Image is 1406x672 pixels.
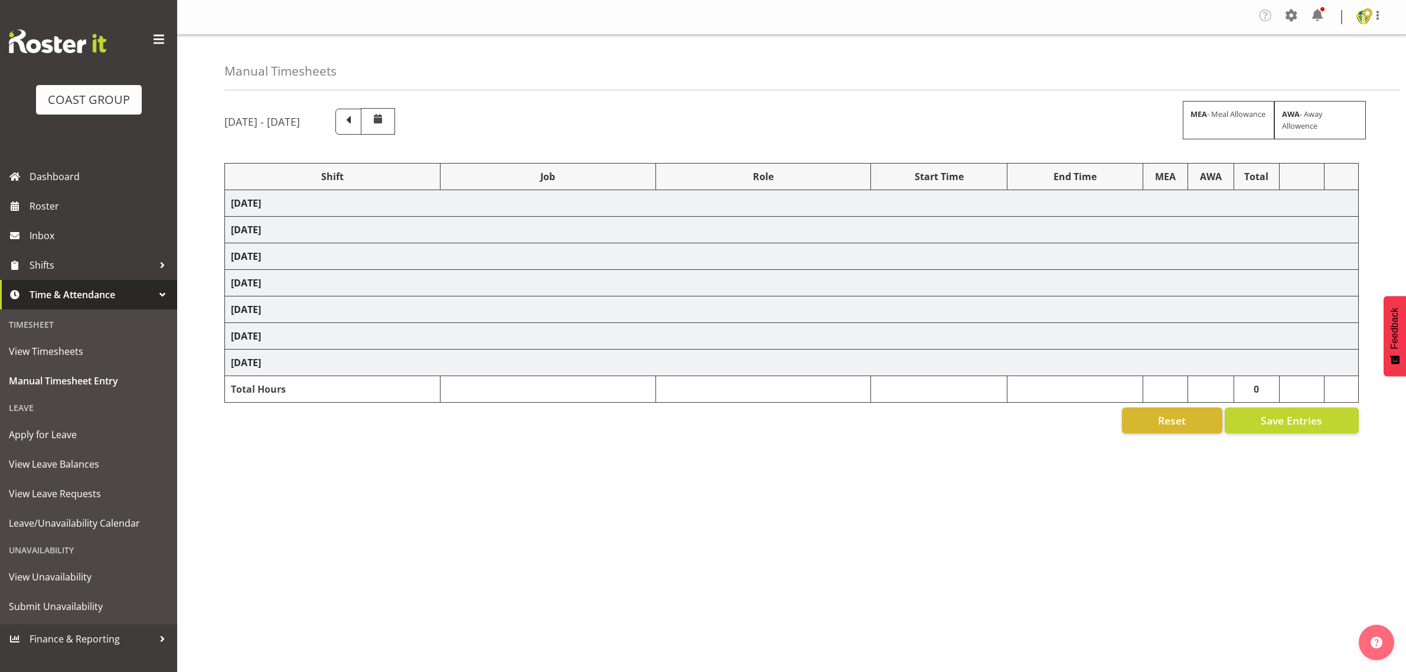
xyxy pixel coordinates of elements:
[1274,101,1366,139] div: - Away Allowence
[225,217,1359,243] td: [DATE]
[1149,169,1181,184] div: MEA
[1225,407,1359,433] button: Save Entries
[225,323,1359,350] td: [DATE]
[1122,407,1222,433] button: Reset
[224,115,300,128] h5: [DATE] - [DATE]
[1158,413,1186,428] span: Reset
[446,169,650,184] div: Job
[30,227,171,244] span: Inbox
[225,376,441,403] td: Total Hours
[225,190,1359,217] td: [DATE]
[3,396,174,420] div: Leave
[3,312,174,337] div: Timesheet
[3,592,174,621] a: Submit Unavailability
[9,30,106,53] img: Rosterit website logo
[662,169,865,184] div: Role
[3,337,174,366] a: View Timesheets
[1013,169,1137,184] div: End Time
[3,366,174,396] a: Manual Timesheet Entry
[9,568,168,586] span: View Unavailability
[9,485,168,503] span: View Leave Requests
[3,562,174,592] a: View Unavailability
[3,479,174,508] a: View Leave Requests
[225,270,1359,296] td: [DATE]
[1384,296,1406,376] button: Feedback - Show survey
[877,169,1000,184] div: Start Time
[1234,376,1279,403] td: 0
[9,598,168,615] span: Submit Unavailability
[231,169,434,184] div: Shift
[1190,109,1207,119] strong: MEA
[9,372,168,390] span: Manual Timesheet Entry
[1356,10,1371,24] img: kelly-butterill2f38e4a8002229d690527b448ac08cee.png
[1194,169,1228,184] div: AWA
[3,420,174,449] a: Apply for Leave
[3,508,174,538] a: Leave/Unavailability Calendar
[1371,637,1382,648] img: help-xxl-2.png
[9,514,168,532] span: Leave/Unavailability Calendar
[225,350,1359,376] td: [DATE]
[3,538,174,562] div: Unavailability
[1261,413,1322,428] span: Save Entries
[30,256,154,274] span: Shifts
[3,449,174,479] a: View Leave Balances
[9,342,168,360] span: View Timesheets
[1282,109,1300,119] strong: AWA
[30,197,171,215] span: Roster
[1183,101,1274,139] div: - Meal Allowance
[30,168,171,185] span: Dashboard
[225,296,1359,323] td: [DATE]
[1389,308,1400,349] span: Feedback
[9,426,168,443] span: Apply for Leave
[9,455,168,473] span: View Leave Balances
[225,243,1359,270] td: [DATE]
[1240,169,1273,184] div: Total
[30,630,154,648] span: Finance & Reporting
[48,91,130,109] div: COAST GROUP
[224,64,337,78] h4: Manual Timesheets
[30,286,154,304] span: Time & Attendance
